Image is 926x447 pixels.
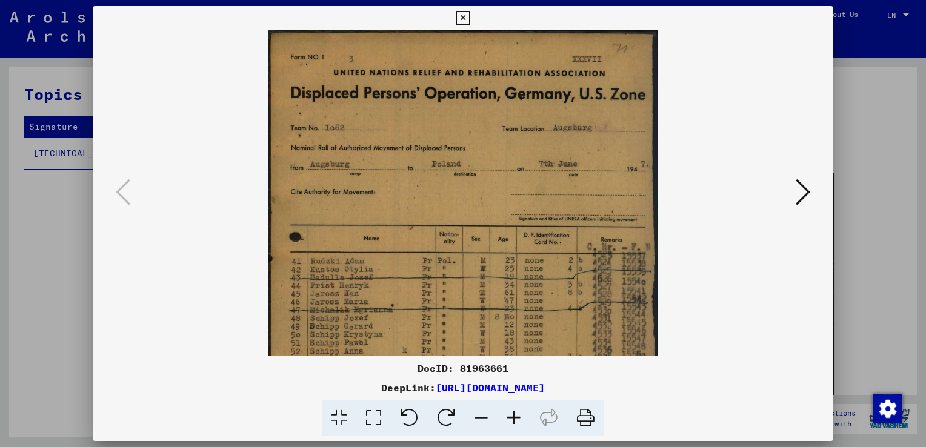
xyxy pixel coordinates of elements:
img: Change consent [873,394,902,423]
div: DocID: 81963661 [93,361,833,376]
div: Change consent [873,394,902,423]
a: [URL][DOMAIN_NAME] [436,382,545,394]
div: DeepLink: [93,380,833,395]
